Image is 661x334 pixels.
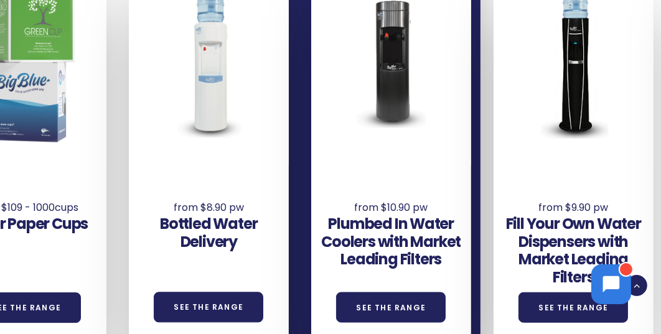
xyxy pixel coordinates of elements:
[154,292,263,323] a: See the Range
[579,252,644,317] iframe: Chatbot
[336,292,446,323] a: See the Range
[506,213,641,287] a: Fill Your Own Water Dispensers with Market Leading Filters
[160,213,257,252] a: Bottled Water Delivery
[518,292,628,323] a: See the Range
[321,213,461,270] a: Plumbed In Water Coolers with Market Leading Filters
